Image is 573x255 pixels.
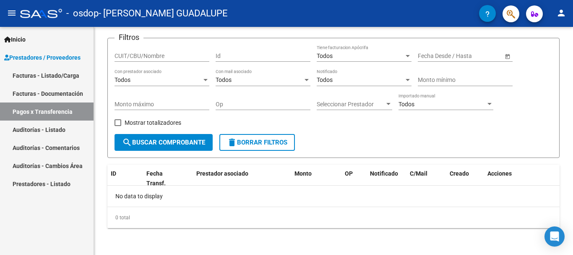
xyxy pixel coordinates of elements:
[219,134,295,151] button: Borrar Filtros
[291,165,341,192] datatable-header-cell: Monto
[556,8,566,18] mat-icon: person
[115,76,130,83] span: Todos
[341,165,367,192] datatable-header-cell: OP
[294,170,312,177] span: Monto
[418,53,448,60] input: Fecha inicio
[125,118,181,128] span: Mostrar totalizadores
[143,165,181,192] datatable-header-cell: Fecha Transf.
[107,165,143,192] datatable-header-cell: ID
[370,170,398,177] span: Notificado
[487,170,512,177] span: Acciones
[115,134,213,151] button: Buscar Comprobante
[503,52,512,60] button: Open calendar
[446,165,484,192] datatable-header-cell: Creado
[317,101,385,108] span: Seleccionar Prestador
[146,170,166,187] span: Fecha Transf.
[227,137,237,147] mat-icon: delete
[115,32,143,43] h3: Filtros
[66,4,99,23] span: - osdop
[456,53,497,60] input: Fecha fin
[4,53,81,62] span: Prestadores / Proveedores
[345,170,353,177] span: OP
[4,35,26,44] span: Inicio
[107,186,560,207] div: No data to display
[99,4,228,23] span: - [PERSON_NAME] GUADALUPE
[7,8,17,18] mat-icon: menu
[216,76,232,83] span: Todos
[122,139,205,146] span: Buscar Comprobante
[196,170,248,177] span: Prestador asociado
[122,137,132,147] mat-icon: search
[544,226,565,247] div: Open Intercom Messenger
[317,76,333,83] span: Todos
[410,170,427,177] span: C/Mail
[317,53,333,59] span: Todos
[111,170,116,177] span: ID
[484,165,560,192] datatable-header-cell: Acciones
[367,165,406,192] datatable-header-cell: Notificado
[227,139,287,146] span: Borrar Filtros
[406,165,446,192] datatable-header-cell: C/Mail
[398,101,414,108] span: Todos
[193,165,291,192] datatable-header-cell: Prestador asociado
[450,170,469,177] span: Creado
[107,207,560,228] div: 0 total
